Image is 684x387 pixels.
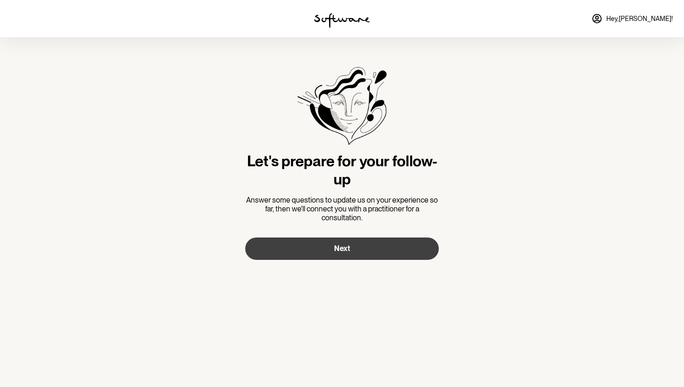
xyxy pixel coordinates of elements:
h3: Let's prepare for your follow-up [245,152,439,188]
span: Hey, [PERSON_NAME] ! [606,15,673,23]
img: software logo [314,13,370,28]
span: Next [334,244,350,253]
p: Answer some questions to update us on your experience so far, then we'll connect you with a pract... [245,196,439,223]
a: Hey,[PERSON_NAME]! [586,7,678,30]
button: Next [245,238,439,260]
img: Software treatment bottle [297,67,387,145]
